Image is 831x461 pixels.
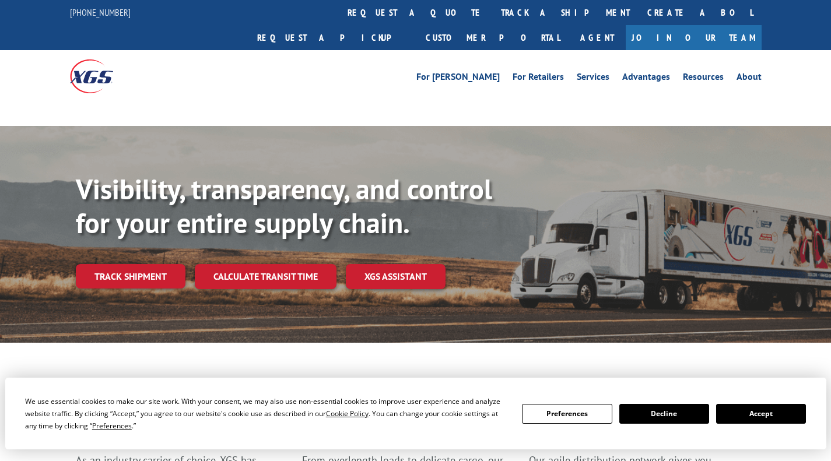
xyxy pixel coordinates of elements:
[76,171,492,241] b: Visibility, transparency, and control for your entire supply chain.
[326,409,369,418] span: Cookie Policy
[737,72,762,85] a: About
[346,264,446,289] a: XGS ASSISTANT
[716,404,806,424] button: Accept
[626,25,762,50] a: Join Our Team
[25,395,508,432] div: We use essential cookies to make our site work. With your consent, we may also use non-essential ...
[417,25,569,50] a: Customer Portal
[76,264,185,288] a: Track shipment
[195,264,336,289] a: Calculate transit time
[522,404,612,424] button: Preferences
[577,72,609,85] a: Services
[569,25,626,50] a: Agent
[622,72,670,85] a: Advantages
[683,72,724,85] a: Resources
[5,378,826,449] div: Cookie Consent Prompt
[416,72,500,85] a: For [PERSON_NAME]
[248,25,417,50] a: Request a pickup
[513,72,564,85] a: For Retailers
[70,6,131,18] a: [PHONE_NUMBER]
[92,421,132,431] span: Preferences
[619,404,709,424] button: Decline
